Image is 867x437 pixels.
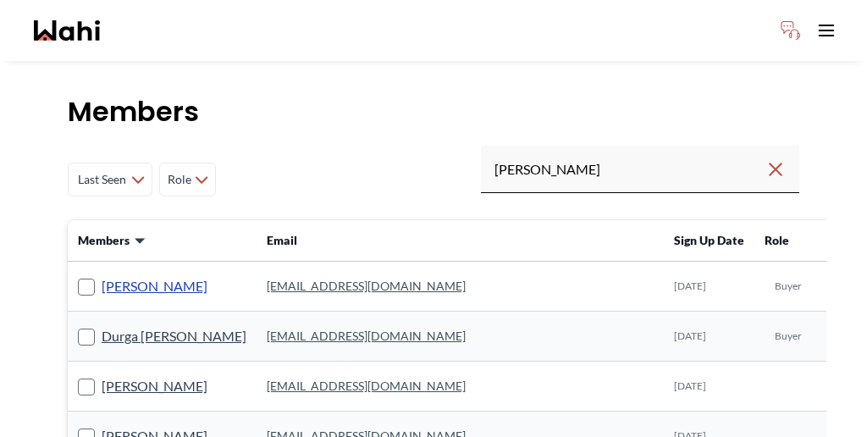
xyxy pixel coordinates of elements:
a: [EMAIL_ADDRESS][DOMAIN_NAME] [267,379,466,393]
span: Buyer [775,279,802,293]
button: Toggle open navigation menu [809,14,843,47]
a: [EMAIL_ADDRESS][DOMAIN_NAME] [267,279,466,293]
input: Search input [494,154,765,185]
a: Wahi homepage [34,20,100,41]
td: [DATE] [664,362,754,412]
a: [EMAIL_ADDRESS][DOMAIN_NAME] [267,329,466,343]
a: [PERSON_NAME] [102,275,207,297]
span: Email [267,233,297,247]
button: Clear search [765,154,786,185]
td: [DATE] [664,262,754,312]
a: Durga [PERSON_NAME] [102,325,246,347]
button: Members [78,232,146,249]
span: Members [78,232,130,249]
span: Buyer [775,329,802,343]
a: [PERSON_NAME] [102,375,207,397]
span: Sign Up Date [674,233,744,247]
span: Role [167,164,191,195]
h1: Members [68,95,799,129]
td: [DATE] [664,312,754,362]
span: Last Seen [75,164,128,195]
span: Role [765,233,789,247]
